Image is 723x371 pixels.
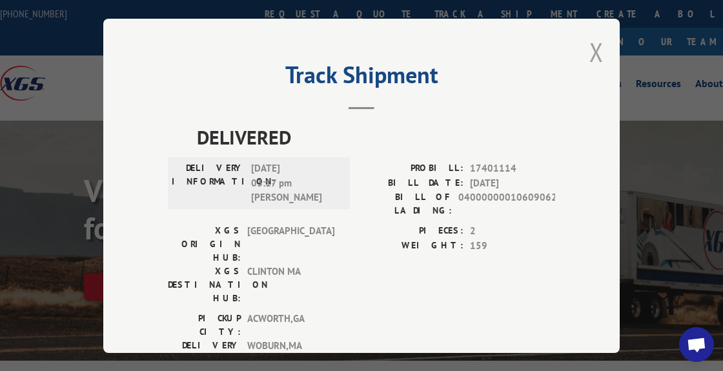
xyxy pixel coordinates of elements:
[168,339,241,366] label: DELIVERY CITY:
[361,161,463,176] label: PROBILL:
[361,238,463,253] label: WEIGHT:
[470,161,555,176] span: 17401114
[470,238,555,253] span: 159
[470,175,555,190] span: [DATE]
[168,312,241,339] label: PICKUP CITY:
[168,66,555,90] h2: Track Shipment
[361,190,452,217] label: BILL OF LADING:
[247,339,334,366] span: WOBURN , MA
[168,265,241,305] label: XGS DESTINATION HUB:
[361,224,463,239] label: PIECES:
[589,35,604,69] button: Close modal
[361,175,463,190] label: BILL DATE:
[172,161,245,205] label: DELIVERY INFORMATION:
[470,224,555,239] span: 2
[679,327,714,362] div: Open chat
[458,190,555,217] span: 04000000010609062
[197,123,555,152] span: DELIVERED
[251,161,338,205] span: [DATE] 03:17 pm [PERSON_NAME]
[247,312,334,339] span: ACWORTH , GA
[168,224,241,265] label: XGS ORIGIN HUB:
[247,265,334,305] span: CLINTON MA
[247,224,334,265] span: [GEOGRAPHIC_DATA]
